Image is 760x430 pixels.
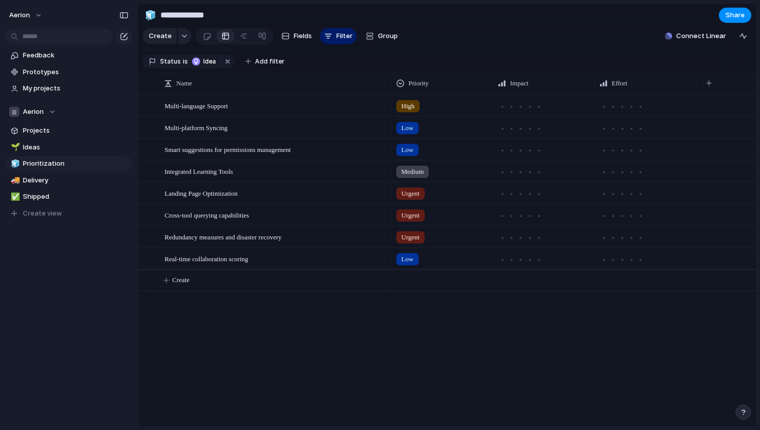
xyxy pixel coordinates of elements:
button: Aerion [5,104,132,119]
span: Idea [203,57,218,66]
span: Multi-language Support [165,100,228,111]
span: Create view [23,208,62,219]
span: Aerion [9,10,30,20]
span: Cross-tool querying capabilities [165,209,249,221]
span: Filter [336,31,353,41]
span: Urgent [401,232,420,242]
span: High [401,101,415,111]
div: 🚚 [11,174,18,186]
button: Create view [5,206,132,221]
a: My projects [5,81,132,96]
button: Fields [277,28,316,44]
span: Integrated Learning Tools [165,165,233,177]
span: Low [401,145,414,155]
span: Projects [23,126,129,136]
button: 🚚 [9,175,19,186]
button: Aerion [5,7,48,23]
button: 🧊 [9,159,19,169]
a: 🌱Ideas [5,140,132,155]
span: Priority [408,78,429,88]
button: ✅ [9,192,19,202]
span: is [183,57,188,66]
a: Projects [5,123,132,138]
button: 🧊 [142,7,159,23]
a: ✅Shipped [5,189,132,204]
div: ✅ [11,191,18,203]
span: Group [378,31,398,41]
button: Group [361,28,403,44]
div: 🌱 [11,141,18,153]
span: Add filter [255,57,284,66]
span: Create [172,275,189,285]
button: Add filter [239,54,291,69]
span: Name [176,78,192,88]
a: Prototypes [5,65,132,80]
button: Create [143,28,177,44]
span: Prototypes [23,67,129,77]
span: Delivery [23,175,129,186]
span: Redundancy measures and disaster recovery [165,231,281,242]
a: 🧊Prioritization [5,156,132,171]
span: Medium [401,167,424,177]
span: Effort [612,78,627,88]
button: Filter [320,28,357,44]
div: 🧊 [11,158,18,170]
span: Connect Linear [676,31,726,41]
span: Share [725,10,745,20]
span: My projects [23,83,129,94]
span: Real-time collaboration scoring [165,253,248,264]
span: Low [401,254,414,264]
span: Low [401,123,414,133]
span: Smart suggestions for permissions management [165,143,291,155]
button: is [181,56,190,67]
span: Urgent [401,210,420,221]
button: Share [719,8,751,23]
button: Connect Linear [661,28,730,44]
span: Shipped [23,192,129,202]
span: Feedback [23,50,129,60]
button: 🌱 [9,142,19,152]
span: Impact [510,78,528,88]
span: Urgent [401,189,420,199]
span: Prioritization [23,159,129,169]
a: 🚚Delivery [5,173,132,188]
div: 🧊 [145,8,156,22]
button: Idea [189,56,221,67]
span: Ideas [23,142,129,152]
span: Multi-platform Syncing [165,121,228,133]
span: Landing Page Optimization [165,187,238,199]
a: Feedback [5,48,132,63]
span: Fields [294,31,312,41]
span: Status [160,57,181,66]
span: Aerion [23,107,44,117]
span: Create [149,31,172,41]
